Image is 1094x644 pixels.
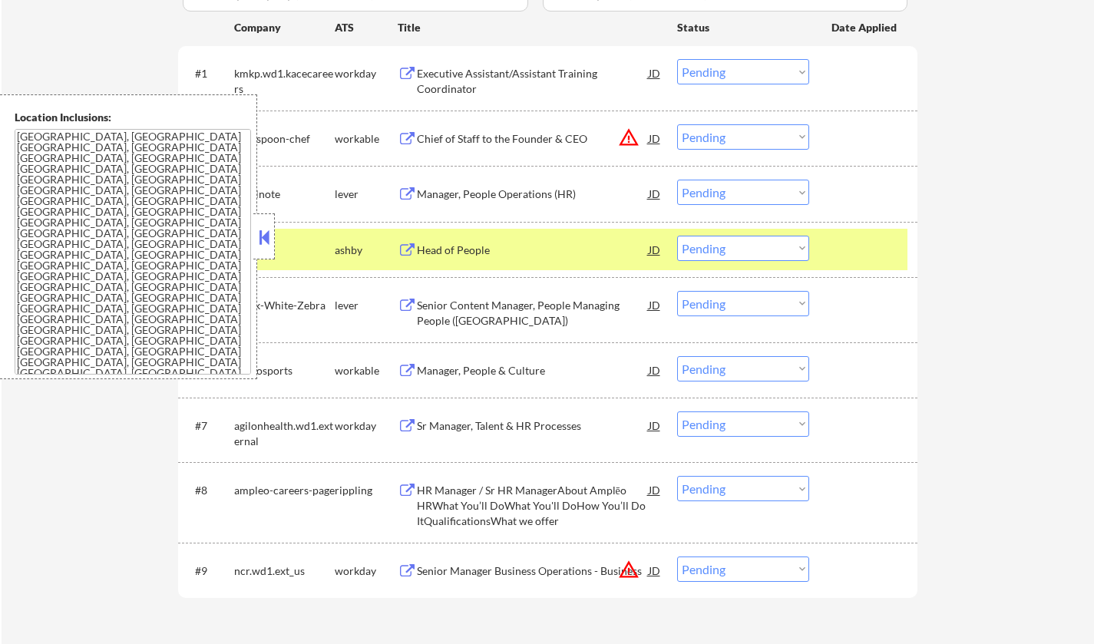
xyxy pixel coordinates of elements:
[417,66,649,96] div: Executive Assistant/Assistant Training Coordinator
[417,131,649,147] div: Chief of Staff to the Founder & CEO
[234,298,335,313] div: Black-White-Zebra
[335,418,398,434] div: workday
[335,66,398,81] div: workday
[417,563,649,579] div: Senior Manager Business Operations - Business
[234,483,335,498] div: ampleo-careers-page
[335,363,398,378] div: workable
[335,298,398,313] div: lever
[647,476,663,504] div: JD
[417,298,649,328] div: Senior Content Manager, People Managing People ([GEOGRAPHIC_DATA])
[234,563,335,579] div: ncr.wd1.ext_us
[335,187,398,202] div: lever
[234,418,335,448] div: agilonhealth.wd1.external
[234,243,335,258] div: freed
[335,243,398,258] div: ashby
[335,20,398,35] div: ATS
[647,356,663,384] div: JD
[417,483,649,528] div: HR Manager / Sr HR ManagerAbout Amplēo HRWhat You’ll DoWhat You'll DoHow You’ll Do ItQualificatio...
[234,66,335,96] div: kmkp.wd1.kacecareers
[335,563,398,579] div: workday
[647,124,663,152] div: JD
[677,13,809,41] div: Status
[195,66,222,81] div: #1
[234,131,335,147] div: tiny-spoon-chef
[647,556,663,584] div: JD
[195,418,222,434] div: #7
[618,127,640,148] button: warning_amber
[195,563,222,579] div: #9
[647,411,663,439] div: JD
[335,131,398,147] div: workable
[195,483,222,498] div: #8
[417,418,649,434] div: Sr Manager, Talent & HR Processes
[647,291,663,319] div: JD
[647,180,663,207] div: JD
[618,559,640,580] button: warning_amber
[831,20,899,35] div: Date Applied
[417,243,649,258] div: Head of People
[398,20,663,35] div: Title
[647,236,663,263] div: JD
[647,59,663,87] div: JD
[15,110,251,125] div: Location Inclusions:
[234,20,335,35] div: Company
[234,363,335,378] div: auprosports
[335,483,398,498] div: rippling
[417,363,649,378] div: Manager, People & Culture
[417,187,649,202] div: Manager, People Operations (HR)
[234,187,335,202] div: fiscalnote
